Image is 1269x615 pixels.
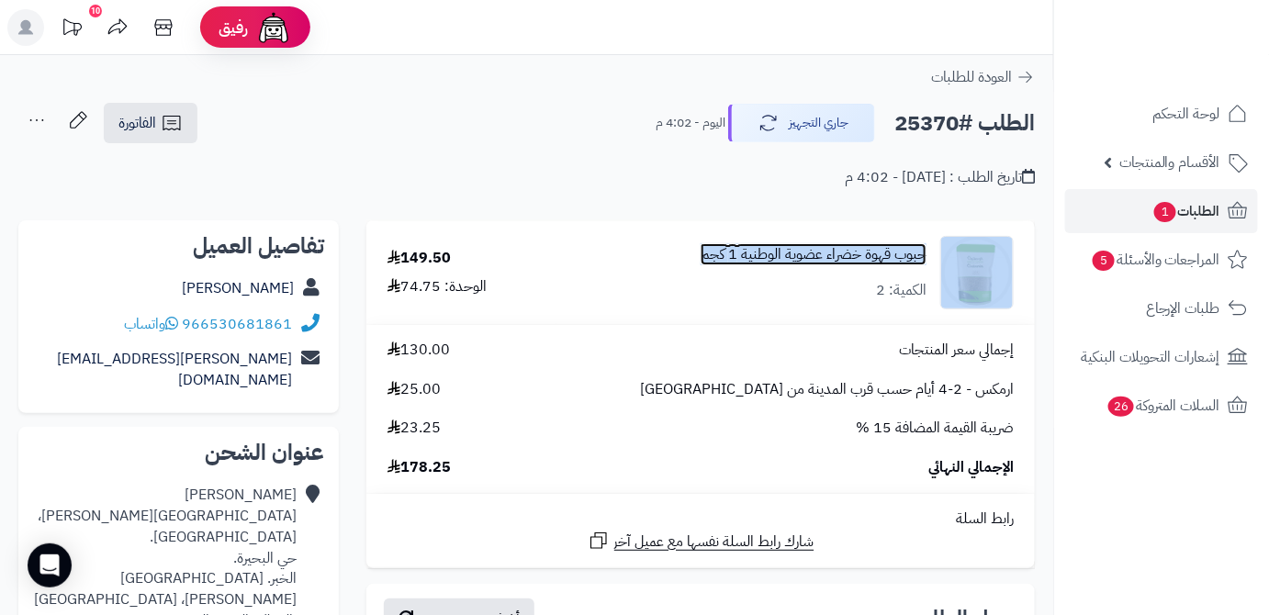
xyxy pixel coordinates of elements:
span: الأقسام والمنتجات [1119,150,1220,175]
a: واتساب [124,313,178,335]
div: رابط السلة [374,509,1028,530]
a: تحديثات المنصة [49,9,95,50]
img: 1714214378-6281062544150-90x90.jpg [941,236,1013,309]
small: اليوم - 4:02 م [656,114,725,132]
span: الإجمالي النهائي [928,457,1014,478]
span: رفيق [219,17,248,39]
a: السلات المتروكة26 [1065,384,1258,428]
a: الطلبات1 [1065,189,1258,233]
a: لوحة التحكم [1065,92,1258,136]
a: 966530681861 [182,313,292,335]
span: إجمالي سعر المنتجات [899,340,1014,361]
span: شارك رابط السلة نفسها مع عميل آخر [614,531,814,553]
h2: الطلب #25370 [894,105,1035,142]
span: 178.25 [387,457,451,478]
h2: تفاصيل العميل [33,235,324,257]
img: logo-2.png [1144,50,1252,88]
a: العودة للطلبات [931,66,1035,88]
a: [PERSON_NAME][EMAIL_ADDRESS][DOMAIN_NAME] [57,348,292,391]
span: السلات المتروكة [1106,393,1220,419]
span: المراجعات والأسئلة [1091,247,1220,273]
span: الفاتورة [118,112,156,134]
span: 1 [1154,202,1176,222]
a: شارك رابط السلة نفسها مع عميل آخر [588,530,814,553]
span: ارمكس - 2-4 أيام حسب قرب المدينة من [GEOGRAPHIC_DATA] [640,379,1014,400]
span: 25.00 [387,379,441,400]
div: 10 [89,5,102,17]
span: 5 [1093,251,1115,271]
div: الكمية: 2 [876,280,926,301]
span: إشعارات التحويلات البنكية [1081,344,1220,370]
a: طلبات الإرجاع [1065,286,1258,330]
a: الفاتورة [104,103,197,143]
span: لوحة التحكم [1152,101,1220,127]
span: 23.25 [387,418,441,439]
button: جاري التجهيز [728,104,875,142]
span: العودة للطلبات [931,66,1012,88]
a: المراجعات والأسئلة5 [1065,238,1258,282]
div: 149.50 [387,248,451,269]
div: الوحدة: 74.75 [387,276,487,297]
span: طلبات الإرجاع [1146,296,1220,321]
span: 130.00 [387,340,450,361]
span: 26 [1108,397,1134,417]
div: تاريخ الطلب : [DATE] - 4:02 م [845,167,1035,188]
h2: عنوان الشحن [33,442,324,464]
a: حبوب قهوة خضراء عضوية الوطنية 1 كجم [701,244,926,265]
a: إشعارات التحويلات البنكية [1065,335,1258,379]
span: الطلبات [1152,198,1220,224]
span: ضريبة القيمة المضافة 15 % [856,418,1014,439]
a: [PERSON_NAME] [182,277,294,299]
img: ai-face.png [255,9,292,46]
div: Open Intercom Messenger [28,543,72,587]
